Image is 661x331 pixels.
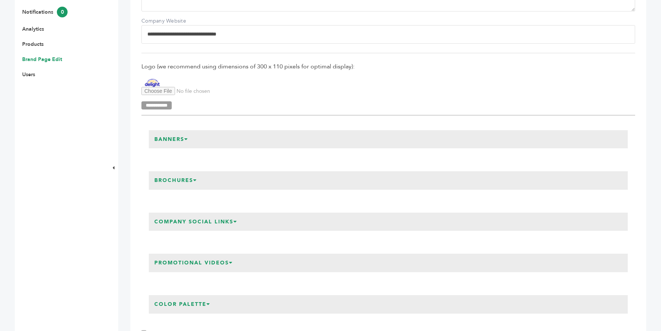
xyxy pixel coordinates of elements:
a: Analytics [22,26,44,33]
h3: Company Social Links [149,213,243,231]
h3: Banners [149,130,194,149]
a: Notifications0 [22,9,68,16]
img: International Delight by Danone US [141,79,164,87]
label: Company Website [141,17,193,25]
h3: Brochures [149,171,203,190]
h3: Promotional Videos [149,254,239,272]
span: 0 [57,7,68,17]
a: Products [22,41,44,48]
a: Users [22,71,35,78]
a: Brand Page Edit [22,56,62,63]
h3: Color Palette [149,295,216,314]
span: Logo (we recommend using dimensions of 300 x 110 pixels for optimal display): [141,63,635,71]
